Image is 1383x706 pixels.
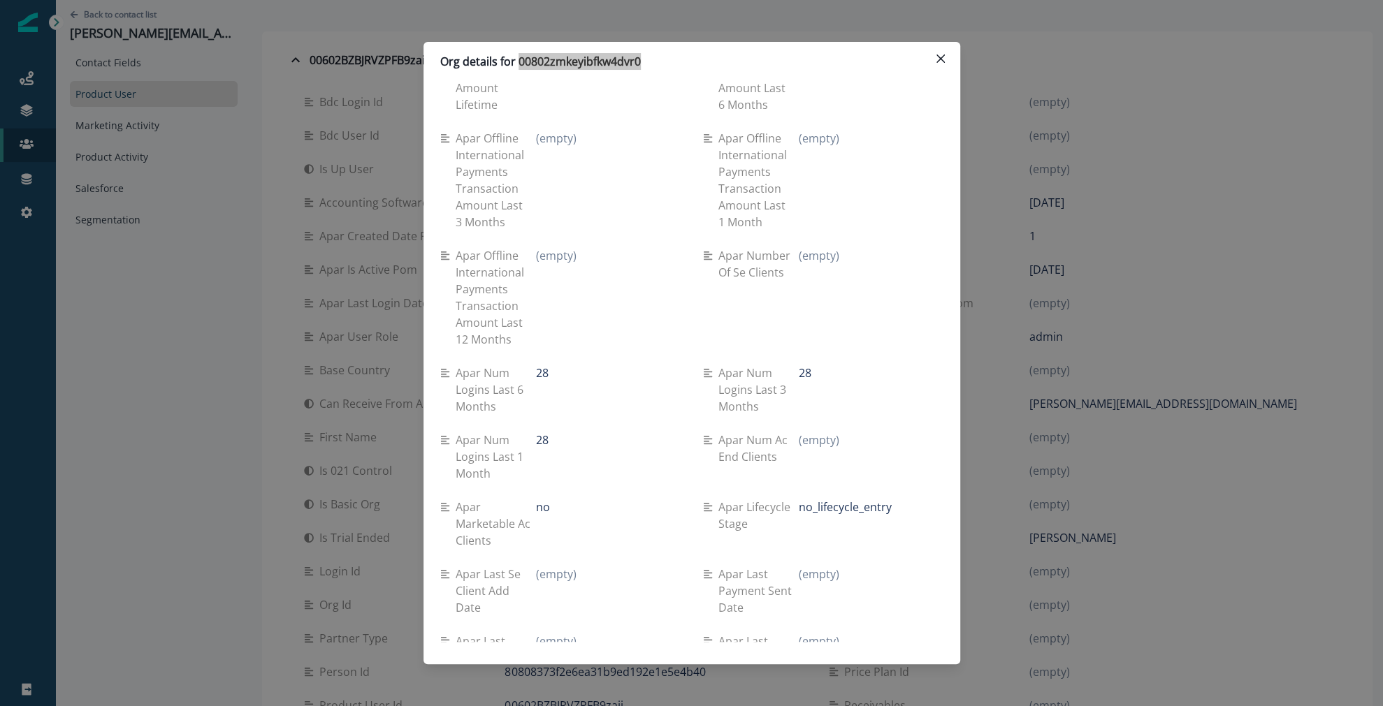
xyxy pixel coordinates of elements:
p: 28 [799,365,811,381]
p: Apar last payment received date [456,633,537,683]
p: no_lifecycle_entry [799,499,892,515]
p: Apar last se client add date [456,566,537,616]
p: 28 [536,432,549,448]
p: Apar num ac end clients [718,432,799,465]
p: Apar offline international payments transaction amount last 3 months [456,130,537,230]
p: (empty) [799,566,839,582]
p: (empty) [536,130,577,147]
p: (empty) [799,130,839,147]
p: Apar marketable ac clients [456,499,537,549]
p: (empty) [799,247,839,264]
p: 28 [536,365,549,381]
p: no [536,499,550,515]
p: (empty) [799,432,839,448]
p: Apar num logins last 1 month [456,432,537,482]
p: Apar num logins last 3 months [718,365,799,415]
p: Apar offline international payments transaction amount last 12 months [456,247,537,348]
p: Apar last payment sent date [718,566,799,616]
p: (empty) [536,247,577,264]
p: (empty) [536,566,577,582]
p: Apar offline international payments transaction amount last 1 month [718,130,799,230]
p: Apar number of se clients [718,247,799,281]
p: Org details for 00802zmkeyibfkw4dvr0 [440,53,641,70]
button: Close [929,47,952,70]
p: (empty) [536,633,577,649]
p: Apar lifecycle stage [718,499,799,532]
p: (empty) [799,633,839,649]
p: Apar num logins last 6 months [456,365,537,415]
